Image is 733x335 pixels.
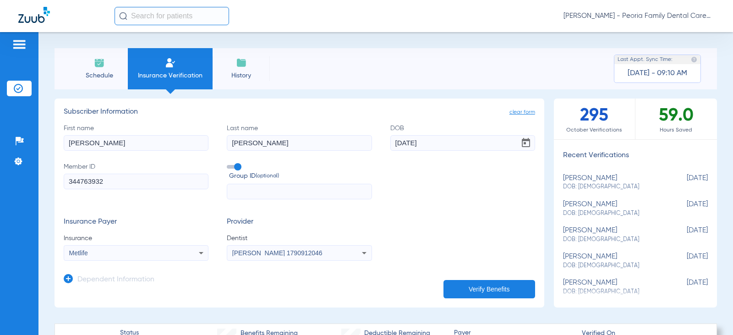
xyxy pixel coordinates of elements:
h3: Dependent Information [77,275,154,285]
img: Search Icon [119,12,127,20]
h3: Insurance Payer [64,218,208,227]
label: Member ID [64,162,208,200]
img: History [236,57,247,68]
button: Open calendar [517,134,535,152]
h3: Recent Verifications [554,151,717,160]
span: [PERSON_NAME] 1790912046 [232,249,323,257]
h3: Subscriber Information [64,108,535,117]
span: clear form [509,108,535,117]
span: Group ID [229,171,372,181]
span: [DATE] [662,253,708,269]
input: DOBOpen calendar [390,135,535,151]
input: Member ID [64,174,208,189]
span: DOB: [DEMOGRAPHIC_DATA] [563,262,662,270]
button: Verify Benefits [443,280,535,298]
span: DOB: [DEMOGRAPHIC_DATA] [563,288,662,296]
img: Zuub Logo [18,7,50,23]
span: [DATE] [662,279,708,296]
small: (optional) [256,171,279,181]
label: Last name [227,124,372,151]
span: Insurance [64,234,208,243]
div: [PERSON_NAME] [563,174,662,191]
span: October Verifications [554,126,635,135]
img: hamburger-icon [12,39,27,50]
span: History [219,71,263,80]
span: [DATE] [662,200,708,217]
span: Last Appt. Sync Time: [618,55,673,64]
div: [PERSON_NAME] [563,253,662,269]
span: Hours Saved [635,126,717,135]
span: Insurance Verification [135,71,206,80]
input: Search for patients [115,7,229,25]
label: First name [64,124,208,151]
img: last sync help info [691,56,697,63]
span: [DATE] [662,174,708,191]
div: [PERSON_NAME] [563,279,662,296]
label: DOB [390,124,535,151]
input: Last name [227,135,372,151]
div: [PERSON_NAME] [563,200,662,217]
div: 295 [554,99,635,139]
div: [PERSON_NAME] [563,226,662,243]
span: DOB: [DEMOGRAPHIC_DATA] [563,183,662,191]
span: [DATE] - 09:10 AM [628,69,687,78]
img: Schedule [94,57,105,68]
h3: Provider [227,218,372,227]
input: First name [64,135,208,151]
span: Metlife [69,249,88,257]
span: [DATE] [662,226,708,243]
div: 59.0 [635,99,717,139]
span: [PERSON_NAME] - Peoria Family Dental Care [563,11,715,21]
span: DOB: [DEMOGRAPHIC_DATA] [563,236,662,244]
span: Schedule [77,71,121,80]
span: Dentist [227,234,372,243]
span: DOB: [DEMOGRAPHIC_DATA] [563,209,662,218]
img: Manual Insurance Verification [165,57,176,68]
